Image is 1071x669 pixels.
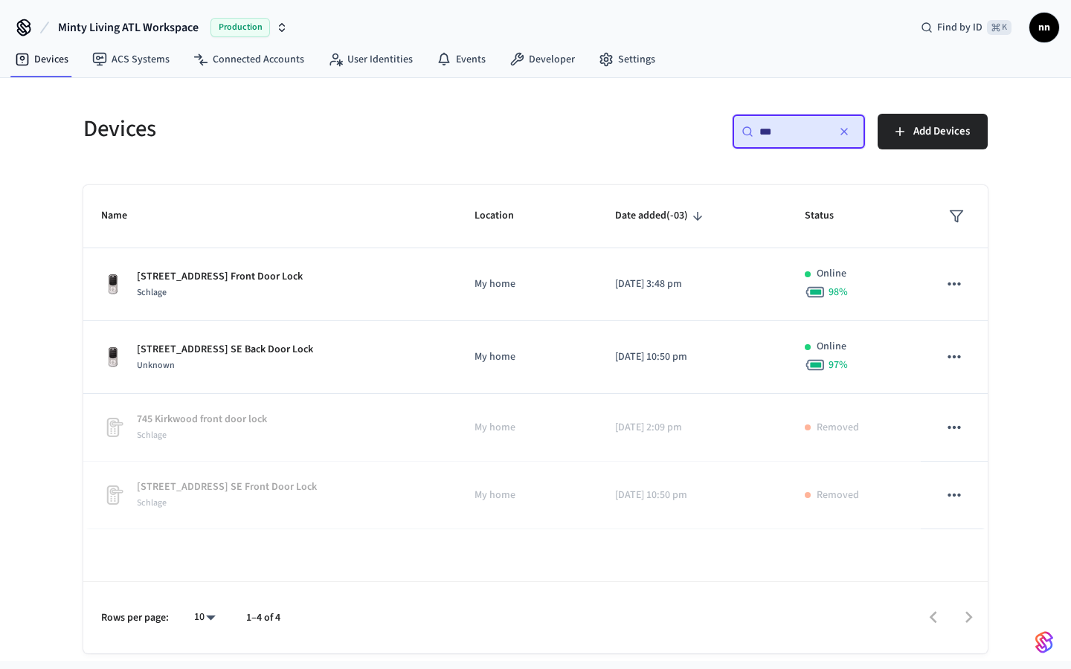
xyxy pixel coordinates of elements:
[137,359,175,372] span: Unknown
[425,46,498,73] a: Events
[937,20,982,35] span: Find by ID
[615,277,769,292] p: [DATE] 3:48 pm
[987,20,1011,35] span: ⌘ K
[615,204,707,227] span: Date added(-03)
[475,277,579,292] p: My home
[475,349,579,365] p: My home
[498,46,587,73] a: Developer
[58,19,199,36] span: Minty Living ATL Workspace
[101,610,169,626] p: Rows per page:
[246,610,280,626] p: 1–4 of 4
[1029,13,1059,42] button: nn
[913,122,970,141] span: Add Devices
[817,420,859,436] p: Removed
[181,46,316,73] a: Connected Accounts
[80,46,181,73] a: ACS Systems
[101,483,125,507] img: Placeholder Lock Image
[1035,630,1053,654] img: SeamLogoGradient.69752ec5.svg
[83,114,527,144] h5: Devices
[475,420,579,436] p: My home
[615,488,769,503] p: [DATE] 10:50 pm
[137,479,317,495] p: [STREET_ADDRESS] SE Front Door Lock
[101,273,125,297] img: Yale Assure Touchscreen Wifi Smart Lock, Satin Nickel, Front
[83,185,988,529] table: sticky table
[101,204,147,227] span: Name
[805,204,853,227] span: Status
[615,420,769,436] p: [DATE] 2:09 pm
[137,497,167,509] span: Schlage
[1031,14,1058,41] span: nn
[817,266,846,282] p: Online
[909,14,1023,41] div: Find by ID⌘ K
[587,46,667,73] a: Settings
[137,429,167,442] span: Schlage
[101,416,125,439] img: Placeholder Lock Image
[475,204,533,227] span: Location
[101,346,125,369] img: Yale Assure Touchscreen Wifi Smart Lock, Satin Nickel, Front
[829,285,848,300] span: 98 %
[137,412,267,427] p: 745 Kirkwood front door lock
[829,358,848,372] span: 97 %
[817,488,859,503] p: Removed
[137,286,167,299] span: Schlage
[615,349,769,365] p: [DATE] 10:50 pm
[3,46,80,73] a: Devices
[817,339,846,355] p: Online
[210,18,270,37] span: Production
[316,46,425,73] a: User Identities
[137,342,313,358] p: [STREET_ADDRESS] SE Back Door Lock
[878,114,988,149] button: Add Devices
[475,488,579,503] p: My home
[137,269,303,285] p: [STREET_ADDRESS] Front Door Lock
[187,607,222,628] div: 10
